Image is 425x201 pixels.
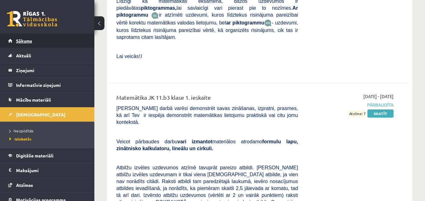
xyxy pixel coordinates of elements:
span: - uzdevumi, kuros līdztekus risinājuma pareizībai vērtē, kā organizēts risinājums, cik tas ir sap... [116,20,298,40]
span: Lai veicās! [116,54,140,59]
span: [DEMOGRAPHIC_DATA] [16,112,65,117]
a: Mācību materiāli [8,93,87,107]
span: Izlabotās [9,136,31,141]
a: Sākums [8,34,87,48]
a: Atzīmes [8,178,87,192]
span: Atzīmes [16,182,33,188]
div: Matemātika JK 11.b3 klase 1. ieskaite [116,93,298,105]
span: Atzīme: 7 [348,110,366,117]
legend: Maksājumi [16,163,87,177]
a: Izlabotās [9,136,88,142]
a: Digitālie materiāli [8,148,87,163]
a: [DEMOGRAPHIC_DATA] [8,107,87,122]
span: Neizpildītās [9,128,33,133]
img: JfuEzvunn4EvwAAAAASUVORK5CYII= [151,12,159,19]
span: Aktuāli [16,53,31,58]
a: Aktuāli [8,48,87,63]
a: Maksājumi [8,163,87,177]
b: formulu lapu, zinātnisko kalkulatoru, lineālu un cirkuli. [116,139,298,151]
b: piktogrammas, [141,5,176,11]
img: wKvN42sLe3LLwAAAABJRU5ErkJggg== [264,19,272,27]
span: Digitālie materiāli [16,153,53,158]
legend: Ziņojumi [16,63,87,77]
span: ir atzīmēti uzdevumi, kuros līdztekus risinājuma pareizībai vērtē korektu matemātikas valodas lie... [116,12,298,25]
a: Neizpildītās [9,128,88,134]
span: Mācību materiāli [16,97,51,103]
a: Skatīt [367,109,394,118]
span: J [140,54,142,59]
span: Veicot pārbaudes darbu materiālos atrodamo [116,139,298,151]
span: [DATE] - [DATE] [363,93,394,100]
span: Sākums [16,38,32,44]
span: Pārbaudīta [307,102,394,108]
a: Rīgas 1. Tālmācības vidusskola [7,11,57,27]
b: ar piktogrammu [226,20,264,25]
b: vari izmantot [177,139,212,144]
a: Ziņojumi [8,63,87,77]
legend: Informatīvie ziņojumi [16,78,87,92]
span: [PERSON_NAME] darbā varēsi demonstrēt savas zināšanas, izpratni, prasmes, kā arī Tev ir iespēja d... [116,106,298,125]
a: Informatīvie ziņojumi [8,78,87,92]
